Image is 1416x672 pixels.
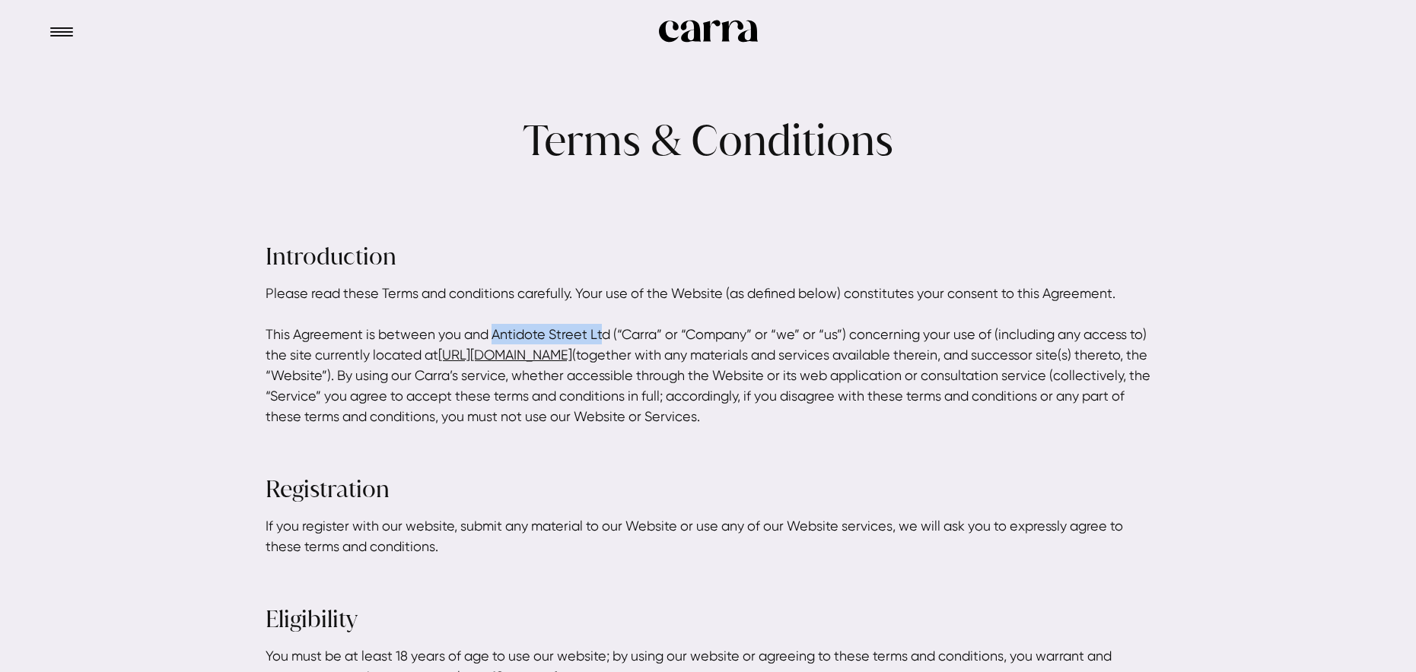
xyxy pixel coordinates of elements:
a: [URL][DOMAIN_NAME] [438,347,572,363]
p: If you register with our website, submit any material to our Website or use any of our Website se... [266,515,1151,556]
h3: Introduction [266,239,1151,274]
h3: Registration [266,472,1151,506]
p: Please read these Terms and conditions carefully. Your use of the Website (as defined below) cons... [266,283,1151,426]
h3: Eligibility [266,602,1151,636]
button: Menu [39,9,84,55]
